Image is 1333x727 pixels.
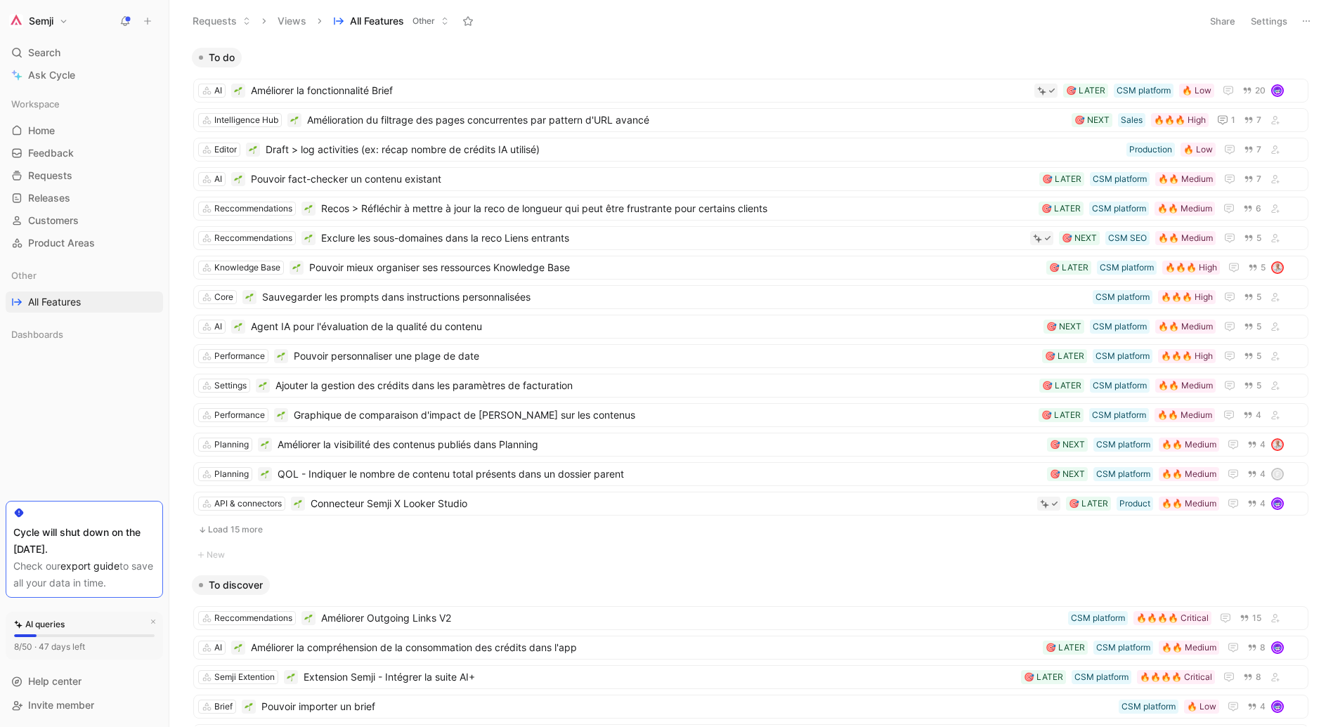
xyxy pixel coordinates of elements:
[6,93,163,114] div: Workspace
[1214,112,1238,129] button: 1
[28,675,82,687] span: Help center
[294,499,302,508] img: 🌱
[1204,11,1242,31] button: Share
[231,641,245,655] div: 🌱
[1093,172,1147,186] div: CSM platform
[1050,438,1085,452] div: 🎯 NEXT
[1162,497,1216,511] div: 🔥🔥 Medium
[6,120,163,141] a: Home
[1252,614,1261,622] span: 15
[1162,467,1216,481] div: 🔥🔥 Medium
[193,374,1308,398] a: Settings🌱Ajouter la gestion des crédits dans les paramètres de facturation🔥🔥 MediumCSM platform🎯 ...
[1157,202,1212,216] div: 🔥🔥 Medium
[6,265,163,313] div: OtherAll Features
[1244,11,1294,31] button: Settings
[311,495,1032,512] span: Connecteur Semji X Looker Studio
[28,295,81,309] span: All Features
[1096,438,1150,452] div: CSM platform
[1244,437,1268,452] button: 4
[1183,143,1213,157] div: 🔥 Low
[350,14,404,28] span: All Features
[214,172,222,186] div: AI
[1240,669,1264,685] button: 8
[6,324,163,349] div: Dashboards
[1162,438,1216,452] div: 🔥🔥 Medium
[291,497,305,511] div: 🌱
[1260,702,1266,711] span: 4
[186,11,257,32] button: Requests
[1273,440,1282,450] img: avatar
[1066,84,1105,98] div: 🎯 LATER
[28,236,95,250] span: Product Areas
[214,261,280,275] div: Knowledge Base
[1256,673,1261,681] span: 8
[1095,290,1150,304] div: CSM platform
[6,232,163,254] a: Product Areas
[1041,408,1081,422] div: 🎯 LATER
[6,11,72,31] button: SemjiSemji
[304,669,1015,686] span: Extension Semji - Intégrer la suite AI+
[214,349,265,363] div: Performance
[242,290,256,304] div: 🌱
[321,200,1033,217] span: Recos > Réfléchir à mettre à jour la reco de longueur qui peut être frustrante pour certains clients
[1074,670,1129,684] div: CSM platform
[1046,320,1081,334] div: 🎯 NEXT
[234,175,242,183] img: 🌱
[186,48,1315,564] div: To doLoad 15 moreNew
[278,466,1041,483] span: QOL - Indiquer le nombre de contenu total présents dans un dossier parent
[11,327,63,341] span: Dashboards
[193,636,1308,660] a: AI🌱Améliorer la compréhension de la consommation des crédits dans l'app🔥🔥 MediumCSM platform🎯 LAT...
[192,546,1310,563] button: New
[1273,702,1282,712] img: avatar
[290,116,299,124] img: 🌱
[1261,263,1266,272] span: 5
[1069,497,1108,511] div: 🎯 LATER
[261,440,269,449] img: 🌱
[193,665,1308,689] a: Semji Extention🌱Extension Semji - Intégrer la suite AI+🔥🔥🔥🔥 CriticalCSM platform🎯 LATER8
[193,521,1308,538] button: Load 15 more
[1256,293,1261,301] span: 5
[1136,611,1209,625] div: 🔥🔥🔥🔥 Critical
[290,261,304,275] div: 🌱
[28,191,70,205] span: Releases
[214,231,292,245] div: Reccommendations
[327,11,455,32] button: All FeaturesOther
[412,14,435,28] span: Other
[6,65,163,86] a: Ask Cycle
[304,204,313,213] img: 🌱
[28,214,79,228] span: Customers
[28,44,60,61] span: Search
[292,263,301,272] img: 🌱
[193,256,1308,280] a: Knowledge Base🌱Pouvoir mieux organiser ses ressources Knowledge Base🔥🔥🔥 HighCSM platform🎯 LATER5a...
[193,167,1308,191] a: AI🌱Pouvoir fact-checker un contenu existant🔥🔥 MediumCSM platform🎯 LATER7
[277,411,285,419] img: 🌱
[261,698,1113,715] span: Pouvoir importer un brief
[11,97,60,111] span: Workspace
[1096,467,1150,481] div: CSM platform
[1154,113,1206,127] div: 🔥🔥🔥 High
[193,492,1308,516] a: API & connectors🌱Connecteur Semji X Looker Studio🔥🔥 MediumProduct🎯 LATER4avatar
[193,226,1308,250] a: Reccommendations🌱Exclure les sous-domaines dans la reco Liens entrants🔥🔥 MediumCSM SEO🎯 NEXT5
[1231,116,1235,124] span: 1
[1041,202,1081,216] div: 🎯 LATER
[301,231,316,245] div: 🌱
[11,268,37,282] span: Other
[214,290,233,304] div: Core
[14,617,65,631] div: AI queries
[1092,408,1146,422] div: CSM platform
[277,352,285,360] img: 🌱
[1244,640,1268,655] button: 8
[28,169,72,183] span: Requests
[1071,611,1125,625] div: CSM platform
[1049,261,1088,275] div: 🎯 LATER
[1074,113,1110,127] div: 🎯 NEXT
[1244,466,1268,482] button: 4
[275,377,1034,394] span: Ajouter la gestion des crédits dans les paramètres de facturation
[1260,499,1266,508] span: 4
[301,611,316,625] div: 🌱
[304,234,313,242] img: 🌱
[193,315,1308,339] a: AI🌱Agent IA pour l'évaluation de la qualité du contenu🔥🔥 MediumCSM platform🎯 NEXT5
[321,230,1025,247] span: Exclure les sous-domaines dans la reco Liens entrants
[234,322,242,331] img: 🌱
[193,606,1308,630] a: Reccommendations🌱Améliorer Outgoing Links V2🔥🔥🔥🔥 CriticalCSM platform15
